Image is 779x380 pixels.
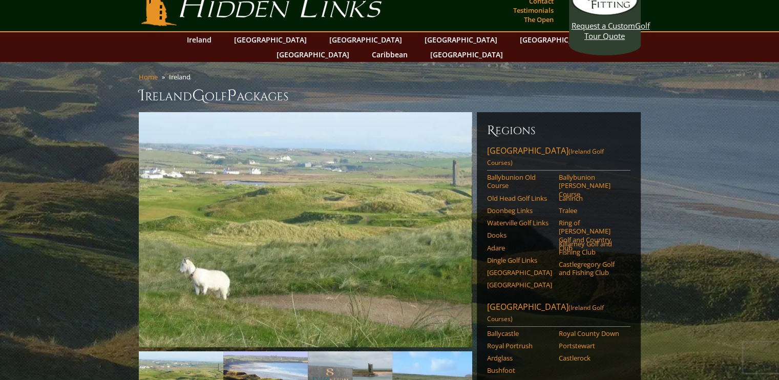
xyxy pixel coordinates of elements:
a: Caribbean [367,47,413,62]
a: Dooks [487,231,552,239]
a: [GEOGRAPHIC_DATA] [229,32,312,47]
a: [GEOGRAPHIC_DATA] [271,47,354,62]
a: [GEOGRAPHIC_DATA] [487,268,552,277]
a: Killarney Golf and Fishing Club [559,240,624,257]
h6: Regions [487,122,630,139]
a: Adare [487,244,552,252]
a: [GEOGRAPHIC_DATA](Ireland Golf Courses) [487,145,630,171]
a: Ireland [182,32,217,47]
a: Royal County Down [559,329,624,337]
span: (Ireland Golf Courses) [487,147,604,167]
a: Waterville Golf Links [487,219,552,227]
a: Ballycastle [487,329,552,337]
a: [GEOGRAPHIC_DATA] [515,32,598,47]
a: Castlerock [559,354,624,362]
a: The Open [521,12,556,27]
a: [GEOGRAPHIC_DATA] [425,47,508,62]
a: Lahinch [559,194,624,202]
a: Ballybunion Old Course [487,173,552,190]
a: [GEOGRAPHIC_DATA](Ireland Golf Courses) [487,301,630,327]
span: P [227,86,237,106]
a: Dingle Golf Links [487,256,552,264]
a: Royal Portrush [487,342,552,350]
a: Castlegregory Golf and Fishing Club [559,260,624,277]
a: Ring of [PERSON_NAME] Golf and Country Club [559,219,624,252]
a: Doonbeg Links [487,206,552,215]
a: Home [139,72,158,81]
a: [GEOGRAPHIC_DATA] [487,281,552,289]
a: Portstewart [559,342,624,350]
a: Old Head Golf Links [487,194,552,202]
a: Testimonials [511,3,556,17]
h1: Ireland olf ackages [139,86,641,106]
a: Tralee [559,206,624,215]
span: G [192,86,205,106]
span: Request a Custom [572,20,635,31]
a: Bushfoot [487,366,552,374]
a: [GEOGRAPHIC_DATA] [419,32,502,47]
a: Ballybunion [PERSON_NAME] Course [559,173,624,198]
li: Ireland [169,72,195,81]
a: [GEOGRAPHIC_DATA] [324,32,407,47]
a: Ardglass [487,354,552,362]
span: (Ireland Golf Courses) [487,303,604,323]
